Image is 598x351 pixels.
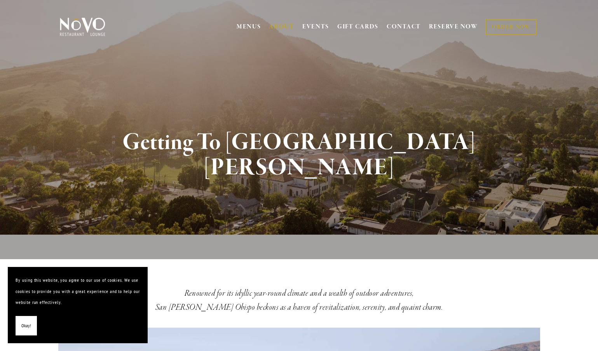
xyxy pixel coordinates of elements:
a: RESERVE NOW [429,19,478,34]
a: GIFT CARDS [337,19,378,34]
img: Novo Restaurant &amp; Lounge [58,17,107,37]
a: MENUS [237,23,261,31]
a: ABOUT [269,23,294,31]
a: CONTACT [387,19,421,34]
h1: Getting To [GEOGRAPHIC_DATA][PERSON_NAME] [73,130,526,181]
a: ORDER NOW [485,19,536,35]
a: EVENTS [302,23,329,31]
em: Renowned for its idyllic year-round climate and a wealth of outdoor adventures, San [PERSON_NAME]... [155,288,443,313]
section: Cookie banner [8,267,148,343]
span: Okay! [21,320,31,332]
p: By using this website, you agree to our use of cookies. We use cookies to provide you with a grea... [16,275,140,308]
button: Okay! [16,316,37,336]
